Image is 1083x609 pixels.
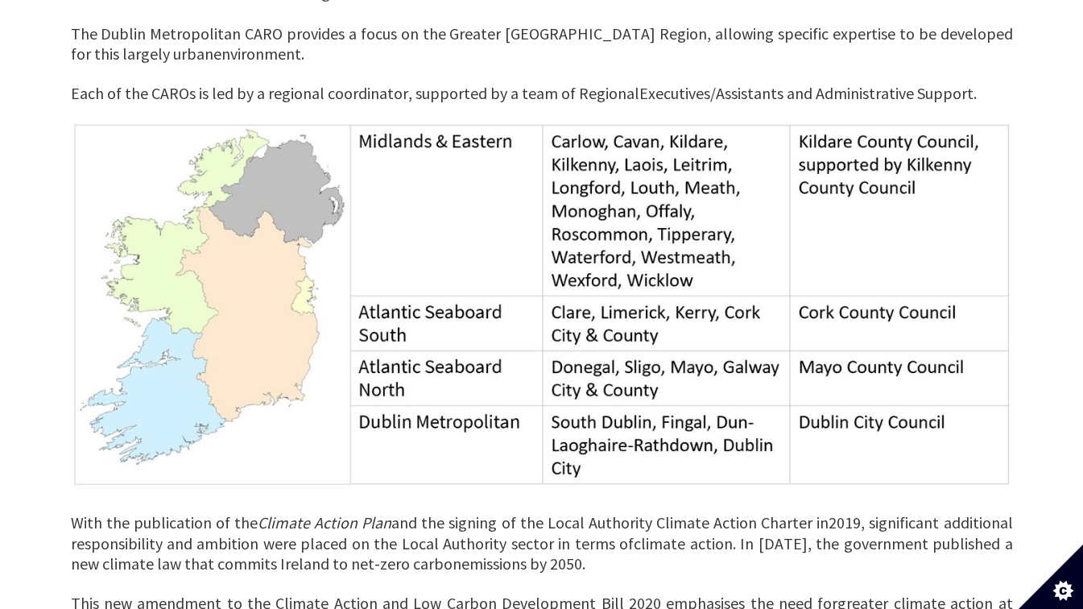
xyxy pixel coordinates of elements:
span: and the signing of the Local Authority Climate Action Charter in [391,512,829,532]
span: provides a focus on the Greater [GEOGRAPHIC_DATA] Region, allowing specific expertise to be devel... [71,23,1013,64]
span: Each of the CAROs is led by a regional coordinator, supported by a team of Regional [71,83,639,103]
span: environment. [213,43,304,64]
button: Set cookie preferences [1019,545,1083,609]
span: climate action. In [DATE], the government published a new climate law that commits Ireland to net... [71,533,1013,574]
span: emissions by 2050. [461,553,585,574]
span: Executives/Assistants and Administrative Support. [639,83,977,103]
span: With the publication of the [71,512,258,532]
span: Climate Action Plan [258,512,391,532]
span: 2019, significant additional responsibility and ambition were placed on the Local Authority secto... [71,512,1013,553]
